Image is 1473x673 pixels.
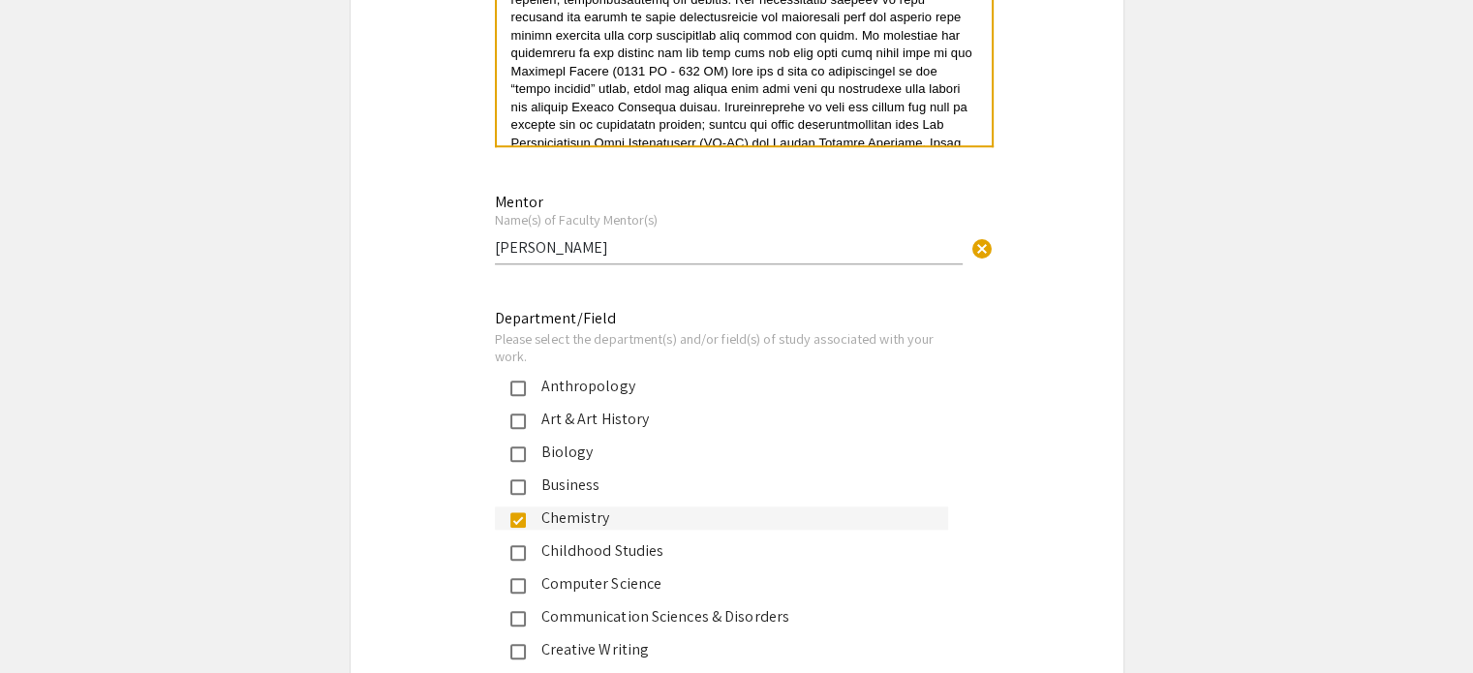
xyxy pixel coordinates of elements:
div: Please select the department(s) and/or field(s) of study associated with your work. [495,330,948,364]
div: Art & Art History [526,408,933,431]
div: Computer Science [526,572,933,596]
mat-label: Department/Field [495,308,617,328]
span: cancel [970,237,994,260]
div: Chemistry [526,506,933,530]
mat-label: Mentor [495,192,543,212]
div: Anthropology [526,375,933,398]
div: Name(s) of Faculty Mentor(s) [495,211,963,229]
div: Business [526,474,933,497]
div: Biology [526,441,933,464]
div: Childhood Studies [526,539,933,563]
iframe: Chat [15,586,82,658]
div: Creative Writing [526,638,933,661]
div: Communication Sciences & Disorders [526,605,933,628]
button: Clear [963,229,1001,267]
input: Type Here [495,237,963,258]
